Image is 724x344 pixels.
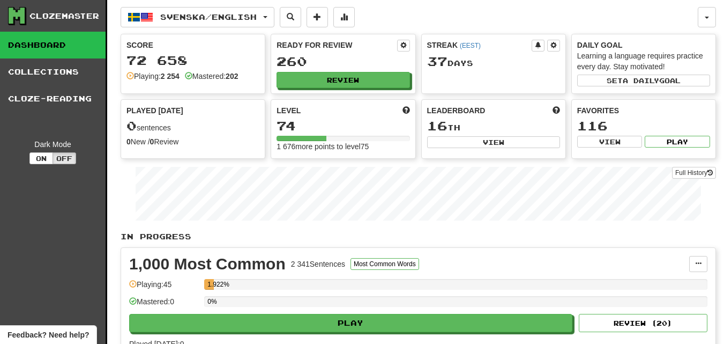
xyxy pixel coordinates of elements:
button: Search sentences [280,7,301,27]
span: Level [277,105,301,116]
div: Playing: 45 [129,279,199,297]
div: Mastered: [185,71,238,82]
div: 72 658 [126,54,259,67]
button: Off [53,152,76,164]
div: 1,000 Most Common [129,256,286,272]
div: Favorites [577,105,710,116]
div: 2 341 Sentences [291,259,345,269]
strong: 2 254 [161,72,180,80]
div: 74 [277,119,409,133]
button: View [427,136,560,148]
span: Svenska / English [160,12,257,21]
div: Daily Goal [577,40,710,50]
button: Svenska/English [121,7,274,27]
span: Open feedback widget [8,330,89,340]
a: Full History [672,167,716,179]
button: On [29,152,53,164]
span: 16 [427,118,447,133]
div: 260 [277,55,409,68]
a: (EEST) [460,42,481,49]
div: Clozemaster [29,11,99,21]
div: 1.922% [207,279,214,290]
span: Played [DATE] [126,105,183,116]
div: Learning a language requires practice every day. Stay motivated! [577,50,710,72]
button: Review (20) [579,314,707,332]
span: 37 [427,54,447,69]
div: Mastered: 0 [129,296,199,314]
strong: 0 [150,137,154,146]
button: Add sentence to collection [307,7,328,27]
div: Playing: [126,71,180,82]
span: This week in points, UTC [553,105,560,116]
div: New / Review [126,136,259,147]
button: Most Common Words [350,258,419,270]
div: Ready for Review [277,40,397,50]
div: Streak [427,40,532,50]
button: View [577,136,643,148]
div: Score [126,40,259,50]
button: Seta dailygoal [577,75,710,86]
button: Play [645,136,710,148]
button: Review [277,72,409,88]
strong: 202 [226,72,238,80]
div: 1 676 more points to level 75 [277,141,409,152]
div: Day s [427,55,560,69]
button: Play [129,314,572,332]
strong: 0 [126,137,131,146]
div: 116 [577,119,710,133]
span: 0 [126,118,137,133]
span: a daily [623,77,659,84]
span: Score more points to level up [402,105,410,116]
div: Dark Mode [8,139,98,150]
div: th [427,119,560,133]
div: sentences [126,119,259,133]
span: Leaderboard [427,105,486,116]
p: In Progress [121,231,716,242]
button: More stats [333,7,355,27]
